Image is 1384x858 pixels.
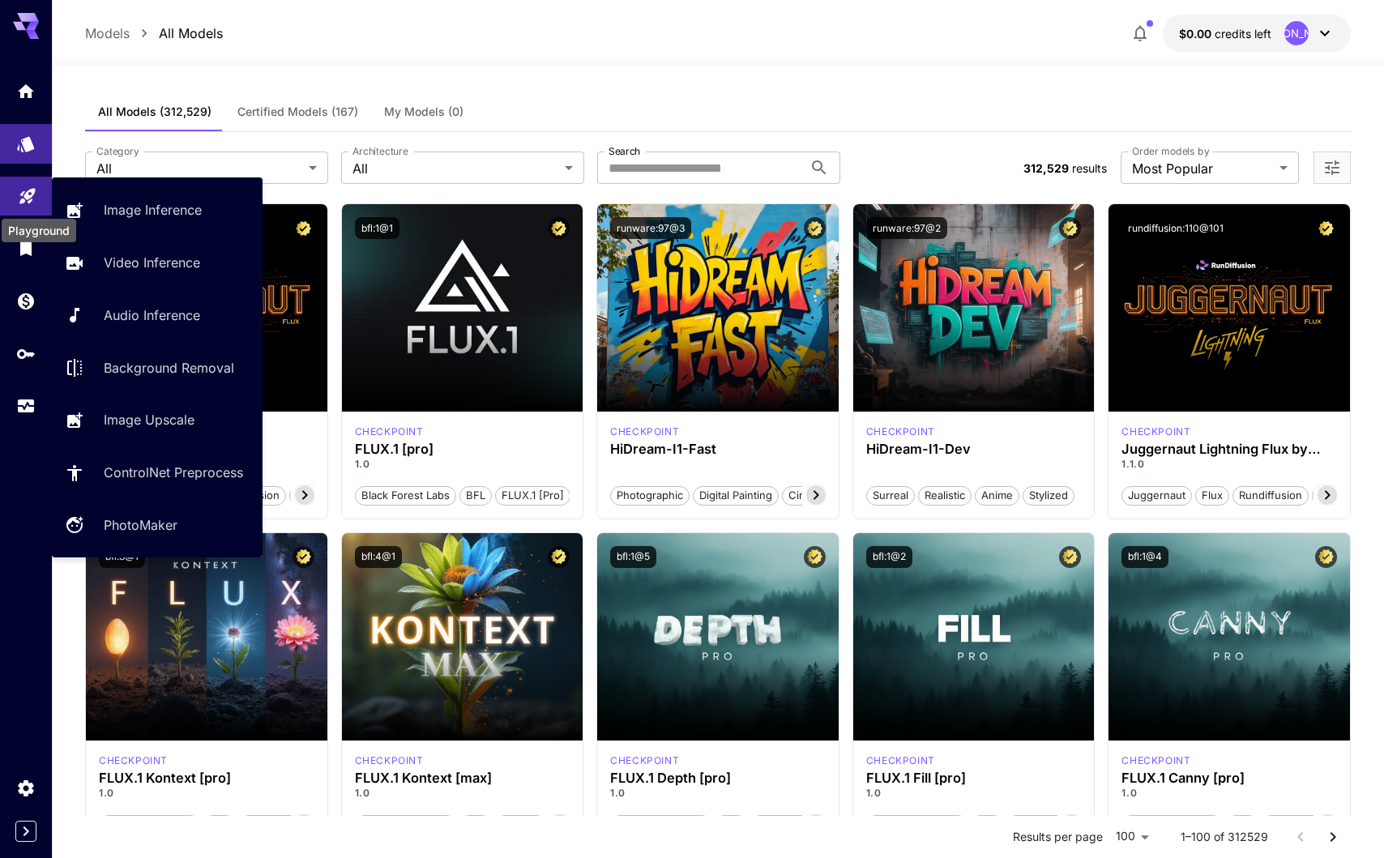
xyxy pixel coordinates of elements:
div: Wallet [16,291,36,311]
div: 100 [1109,825,1155,848]
button: Certified Model – Vetted for best performance and includes a commercial license. [804,546,826,568]
p: 1.1.0 [1121,457,1337,472]
button: Certified Model – Vetted for best performance and includes a commercial license. [548,546,570,568]
nav: breadcrumb [85,23,223,43]
h3: HiDream-I1-Fast [610,442,826,457]
a: ControlNet Preprocess [52,453,263,493]
p: checkpoint [1121,425,1190,439]
p: 1.0 [866,786,1082,800]
p: Video Inference [104,253,200,272]
button: Certified Model – Vetted for best performance and includes a commercial license. [548,217,570,239]
h3: Juggernaut Lightning Flux by RunDiffusion [1121,442,1337,457]
div: Home [16,76,36,96]
div: Usage [16,396,36,416]
button: bfl:4@1 [355,546,402,568]
p: checkpoint [866,753,935,768]
p: Audio Inference [104,305,200,325]
p: 1.0 [355,786,570,800]
span: Anime [976,488,1019,504]
div: Library [16,238,36,258]
label: Category [96,144,139,158]
button: Go to next page [1317,821,1349,853]
p: Background Removal [104,358,234,378]
div: FLUX.1 Kontext [pro] [99,753,168,768]
span: juggernaut [1122,488,1191,504]
div: fluxpro [610,753,679,768]
button: runware:97@2 [866,217,947,239]
label: Search [609,144,640,158]
h3: FLUX.1 Depth [pro] [610,770,826,786]
button: Certified Model – Vetted for best performance and includes a commercial license. [1059,546,1081,568]
span: Surreal [867,488,914,504]
button: bfl:1@5 [610,546,656,568]
div: fluxpro [355,425,424,439]
h3: FLUX.1 Canny [pro] [1121,770,1337,786]
span: BFL [460,488,491,504]
button: Certified Model – Vetted for best performance and includes a commercial license. [293,546,314,568]
span: Stylized [1023,488,1074,504]
a: Image Inference [52,190,263,230]
button: Certified Model – Vetted for best performance and includes a commercial license. [293,217,314,239]
h3: FLUX.1 Kontext [max] [355,770,570,786]
p: Results per page [1013,829,1103,845]
label: Order models by [1132,144,1209,158]
button: Open more filters [1322,158,1342,178]
button: bfl:1@4 [1121,546,1168,568]
h3: FLUX.1 [pro] [355,442,570,457]
p: checkpoint [355,753,424,768]
p: checkpoint [355,425,424,439]
span: Most Popular [1132,159,1273,178]
span: rundiffusion [1233,488,1308,504]
p: checkpoint [610,753,679,768]
span: $0.00 [1179,27,1215,41]
div: Models [16,129,36,149]
p: Image Inference [104,200,202,220]
div: Playground [2,219,76,242]
button: $0.00 [1163,15,1351,52]
p: 1–100 of 312529 [1181,829,1268,845]
span: flux [1196,488,1228,504]
label: Architecture [352,144,408,158]
button: Expand sidebar [15,821,36,842]
span: 312,529 [1023,161,1069,175]
h3: HiDream-I1-Dev [866,442,1082,457]
p: checkpoint [1121,753,1190,768]
span: Realistic [919,488,971,504]
div: HiDream Dev [866,425,935,439]
h3: FLUX.1 Fill [pro] [866,770,1082,786]
button: Certified Model – Vetted for best performance and includes a commercial license. [1315,546,1337,568]
button: Certified Model – Vetted for best performance and includes a commercial license. [1059,217,1081,239]
p: Image Upscale [104,410,194,429]
span: All [352,159,558,178]
span: All [96,159,302,178]
span: My Models (0) [384,105,463,119]
p: ControlNet Preprocess [104,463,243,482]
button: Certified Model – Vetted for best performance and includes a commercial license. [1315,217,1337,239]
div: fluxpro [866,753,935,768]
p: checkpoint [610,425,679,439]
div: Playground [18,181,37,201]
a: Image Upscale [52,400,263,440]
div: FLUX.1 Kontext [max] [355,753,424,768]
span: credits left [1215,27,1271,41]
p: 1.0 [1121,786,1337,800]
p: Models [85,23,130,43]
p: PhotoMaker [104,515,177,535]
div: [PERSON_NAME] [1284,21,1309,45]
span: results [1072,161,1107,175]
div: HiDream Fast [610,425,679,439]
span: FLUX.1 [pro] [496,488,570,504]
span: Photographic [611,488,689,504]
span: Black Forest Labs [356,488,455,504]
h3: FLUX.1 Kontext [pro] [99,770,314,786]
